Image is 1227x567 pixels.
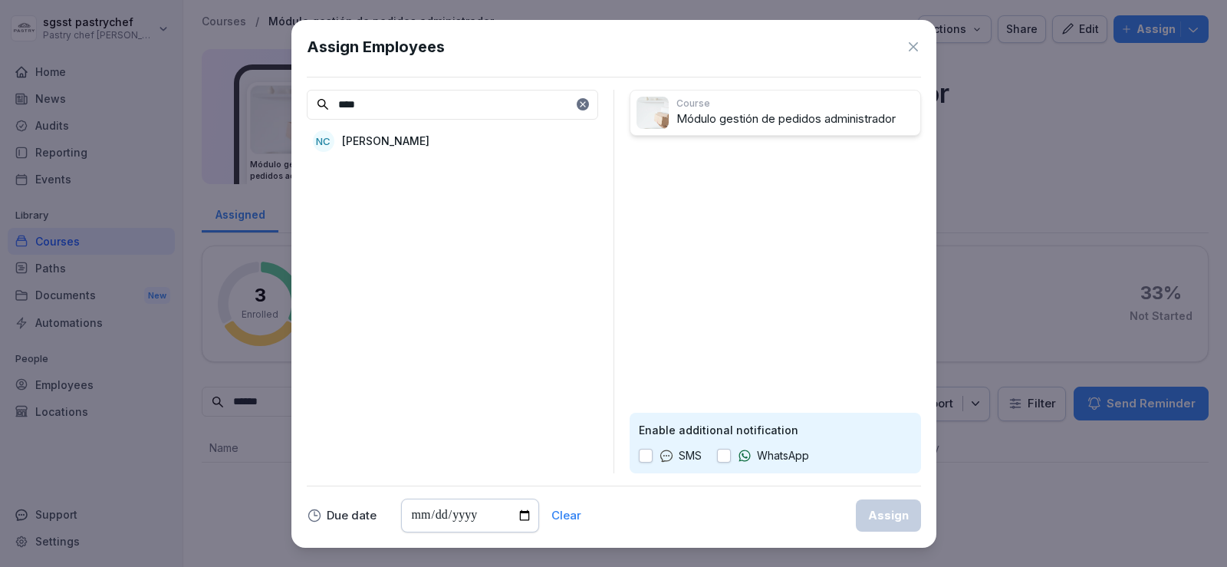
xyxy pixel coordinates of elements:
button: Assign [856,499,921,532]
p: [PERSON_NAME] [342,133,429,149]
div: NC [313,130,334,152]
p: Módulo gestión de pedidos administrador [676,110,914,128]
p: Due date [327,510,377,521]
div: Assign [868,507,909,524]
p: Course [676,97,914,110]
h1: Assign Employees [307,35,445,58]
p: SMS [679,447,702,464]
button: Clear [551,510,581,521]
p: Enable additional notification [639,422,912,438]
p: WhatsApp [757,447,809,464]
